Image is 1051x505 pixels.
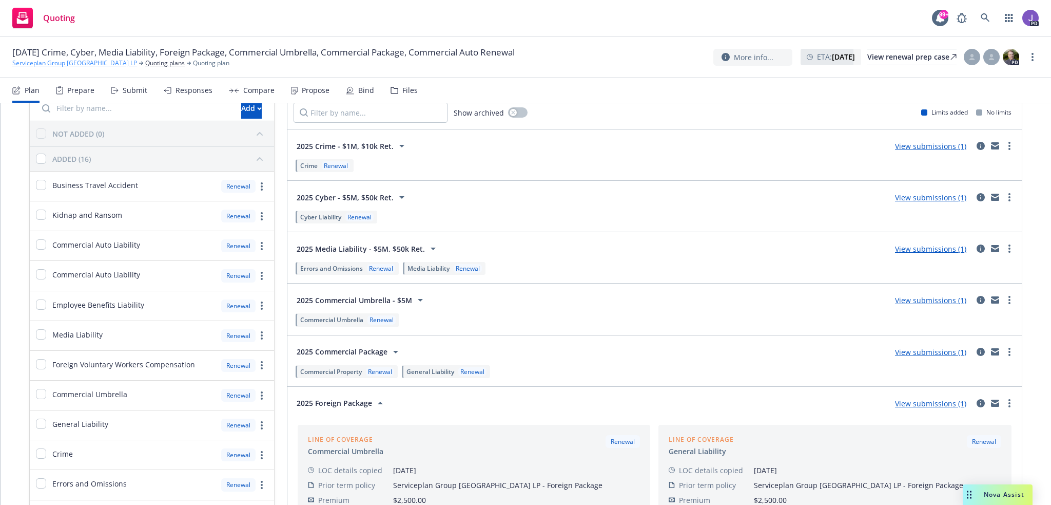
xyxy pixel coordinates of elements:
[318,465,382,476] span: LOC details copied
[300,367,362,376] span: Commercial Property
[895,193,966,202] a: View submissions (1)
[52,478,127,489] span: Errors and Omissions
[989,346,1001,358] a: mail
[817,51,855,62] span: ETA :
[256,389,268,402] a: more
[302,86,329,95] div: Propose
[52,210,122,220] span: Kidnap and Ransom
[52,151,268,167] button: ADDED (16)
[67,86,94,95] div: Prepare
[1022,10,1039,26] img: photo
[300,213,341,221] span: Cyber Liability
[294,136,411,156] button: 2025 Crime - $1M, $10k Ret.
[989,242,1001,255] a: mail
[36,98,235,119] input: Filter by name...
[989,191,1001,203] a: mail
[308,435,383,444] div: Line of coverage
[679,480,736,491] span: Prior term policy
[176,86,212,95] div: Responses
[221,389,256,402] div: Renewal
[193,59,229,68] span: Quoting plan
[1003,294,1016,306] a: more
[963,484,976,505] div: Drag to move
[454,264,482,273] div: Renewal
[669,435,734,444] div: Line of coverage
[256,479,268,491] a: more
[345,213,374,221] div: Renewal
[754,495,787,505] span: $2,500.00
[895,295,966,305] a: View submissions (1)
[867,49,957,65] a: View renewal prep case
[52,300,144,310] span: Employee Benefits Liability
[294,187,411,208] button: 2025 Cyber - $5M, $50k Ret.
[297,295,412,306] span: 2025 Commercial Umbrella - $5M
[406,367,454,376] span: General Liability
[294,290,430,310] button: 2025 Commercial Umbrella - $5M
[713,49,792,66] button: More info...
[52,419,108,429] span: General Liability
[975,191,987,203] a: circleInformation
[241,98,262,119] button: Add
[967,435,1001,448] div: Renewal
[52,125,268,142] button: NOT ADDED (0)
[256,359,268,371] a: more
[1003,242,1016,255] a: more
[256,419,268,432] a: more
[895,141,966,151] a: View submissions (1)
[895,347,966,357] a: View submissions (1)
[52,448,73,459] span: Crime
[1003,191,1016,203] a: more
[393,495,426,505] span: $2,500.00
[123,86,147,95] div: Submit
[895,399,966,408] a: View submissions (1)
[297,141,394,152] span: 2025 Crime - $1M, $10k Ret.
[393,465,640,476] span: [DATE]
[984,490,1024,499] span: Nova Assist
[989,294,1001,306] a: mail
[243,86,275,95] div: Compare
[52,389,127,400] span: Commercial Umbrella
[606,435,640,448] div: Renewal
[145,59,185,68] a: Quoting plans
[393,480,640,491] span: Serviceplan Group [GEOGRAPHIC_DATA] LP - Foreign Package
[895,244,966,254] a: View submissions (1)
[12,46,515,59] span: [DATE] Crime, Cyber, Media Liability, Foreign Package, Commercial Umbrella, Commercial Package, C...
[300,161,318,170] span: Crime
[221,269,256,282] div: Renewal
[256,300,268,312] a: more
[454,107,504,118] span: Show archived
[52,154,91,164] div: ADDED (16)
[989,140,1001,152] a: mail
[221,419,256,432] div: Renewal
[241,99,262,118] div: Add
[52,180,138,191] span: Business Travel Accident
[221,329,256,342] div: Renewal
[976,108,1011,117] div: No limits
[52,359,195,370] span: Foreign Voluntary Workers Compensation
[52,269,140,280] span: Commercial Auto Liability
[12,59,137,68] a: Serviceplan Group [GEOGRAPHIC_DATA] LP
[975,8,996,28] a: Search
[358,86,374,95] div: Bind
[52,329,103,340] span: Media Liability
[921,108,968,117] div: Limits added
[939,10,948,19] div: 99+
[43,14,75,22] span: Quoting
[832,52,855,62] strong: [DATE]
[8,4,79,32] a: Quoting
[297,244,425,254] span: 2025 Media Liability - $5M, $50k Ret.
[734,52,773,63] span: More info...
[221,359,256,372] div: Renewal
[221,239,256,252] div: Renewal
[221,300,256,312] div: Renewal
[300,315,363,324] span: Commercial Umbrella
[975,140,987,152] a: circleInformation
[297,398,372,408] span: 2025 Foreign Package
[308,446,383,457] div: Commercial Umbrella
[975,397,987,409] a: circleInformation
[318,480,375,491] span: Prior term policy
[963,484,1033,505] button: Nova Assist
[221,478,256,491] div: Renewal
[256,240,268,252] a: more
